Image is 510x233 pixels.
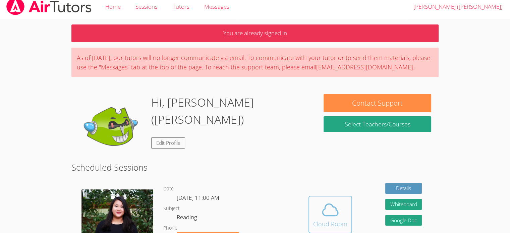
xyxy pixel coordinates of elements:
span: Messages [204,3,229,10]
dt: Subject [163,205,180,213]
a: Edit Profile [151,137,185,149]
div: As of [DATE], our tutors will no longer communicate via email. To communicate with your tutor or ... [71,48,439,77]
button: Contact Support [324,94,431,112]
dt: Phone [163,224,177,232]
a: Details [385,183,422,194]
p: You are already signed in [71,24,439,42]
h1: Hi, [PERSON_NAME] ([PERSON_NAME]) [151,94,309,128]
span: [DATE] 11:00 AM [177,194,219,201]
button: Whiteboard [385,199,422,210]
h2: Scheduled Sessions [71,161,439,174]
dt: Date [163,185,174,193]
img: default.png [79,94,146,161]
dd: Reading [177,213,199,224]
a: Select Teachers/Courses [324,116,431,132]
div: Cloud Room [313,219,347,229]
a: Google Doc [385,215,422,226]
